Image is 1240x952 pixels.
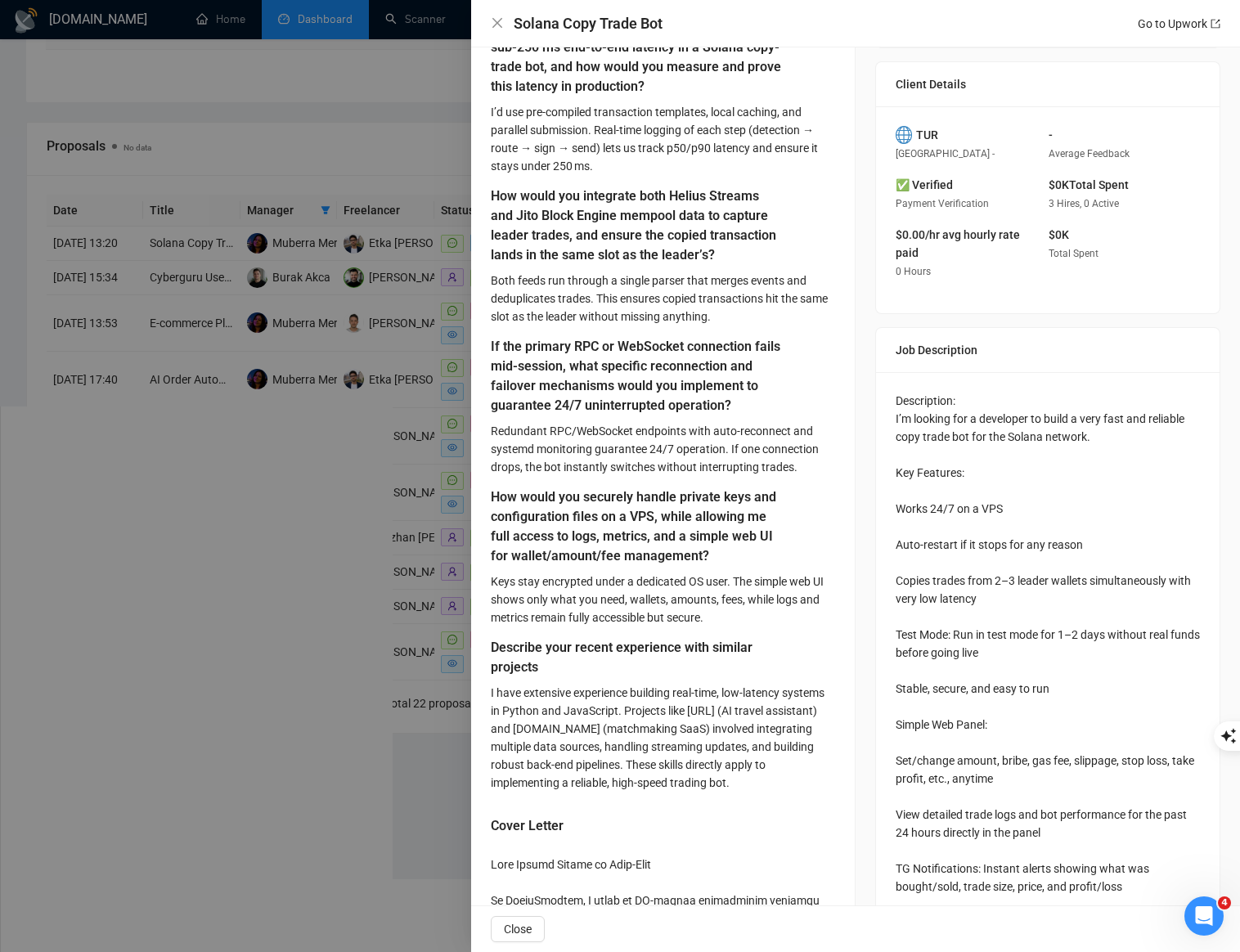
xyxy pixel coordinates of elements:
span: ✅ Verified [896,178,953,191]
div: Client Details [896,62,1200,106]
span: Payment Verification [896,198,989,209]
span: close [491,16,504,29]
span: Total Spent [1049,248,1098,259]
div: Job Description [896,328,1200,372]
span: 4 [1218,896,1231,909]
h5: If the primary RPC or WebSocket connection fails mid-session, what specific reconnection and fail... [491,337,784,415]
div: Both feeds run through a single parser that merges events and deduplicates trades. This ensures c... [491,272,835,326]
span: $0.00/hr avg hourly rate paid [896,228,1020,259]
span: - [1049,128,1053,141]
iframe: Intercom live chat [1184,896,1224,936]
span: Close [504,920,532,938]
span: Average Feedback [1049,148,1130,159]
span: 3 Hires, 0 Active [1049,198,1119,209]
span: 0 Hours [896,266,931,277]
span: $0K Total Spent [1049,178,1129,191]
h5: How would you integrate both Helius Streams and Jito Block Engine mempool data to capture leader ... [491,186,784,265]
h5: Cover Letter [491,816,564,836]
h4: Solana Copy Trade Bot [514,13,663,34]
h5: What exact techniques would you use to achieve sub-250 ms end-to-end latency in a Solana copy-tra... [491,18,784,97]
span: [GEOGRAPHIC_DATA] - [896,148,995,159]
div: I have extensive experience building real-time, low-latency systems in Python and JavaScript. Pro... [491,684,835,792]
button: Close [491,16,504,30]
h5: How would you securely handle private keys and configuration files on a VPS, while allowing me fu... [491,487,784,566]
button: Close [491,916,545,942]
div: Keys stay encrypted under a dedicated OS user. The simple web UI shows only what you need, wallet... [491,573,835,626]
h5: Describe your recent experience with similar projects [491,638,784,677]
a: Go to Upworkexport [1138,17,1220,30]
img: 🌐 [896,126,912,144]
span: TUR [916,126,938,144]
div: Redundant RPC/WebSocket endpoints with auto-reconnect and systemd monitoring guarantee 24/7 opera... [491,422,835,476]
div: I’d use pre-compiled transaction templates, local caching, and parallel submission. Real-time log... [491,103,835,175]
span: $0K [1049,228,1069,241]
span: export [1211,19,1220,29]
